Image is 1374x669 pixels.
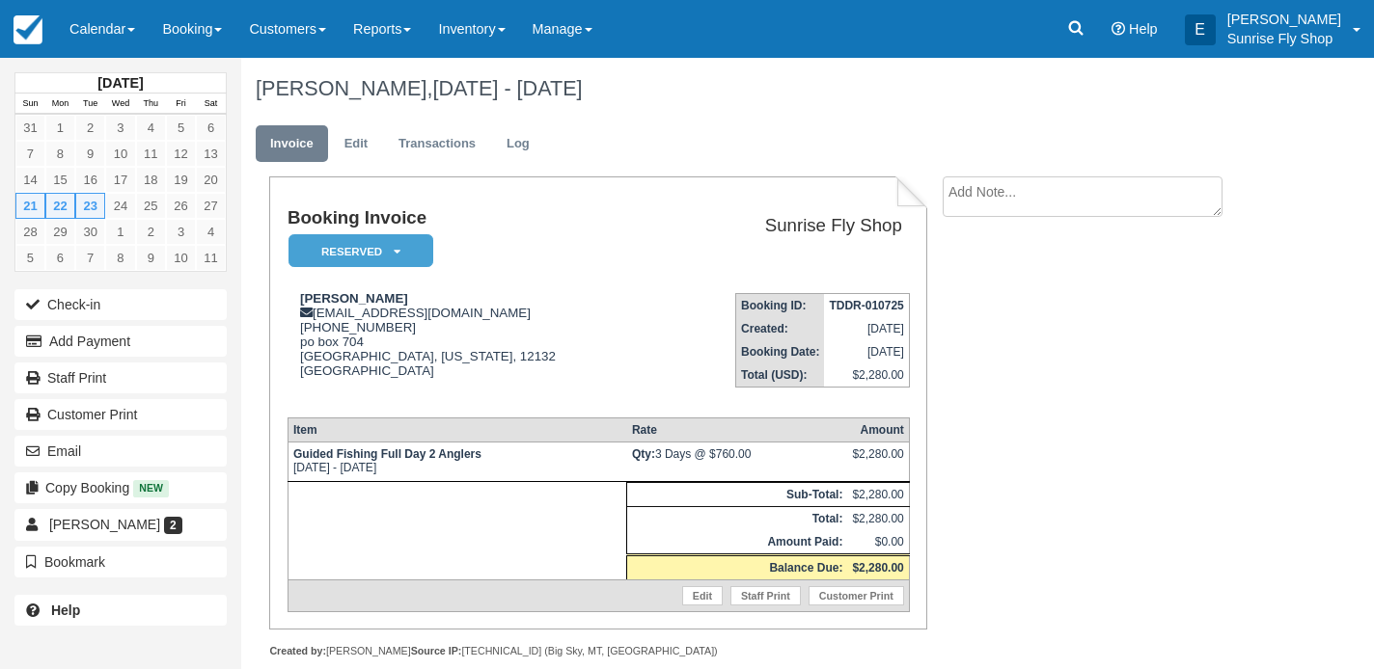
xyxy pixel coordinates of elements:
a: 22 [45,193,75,219]
td: $0.00 [847,530,909,555]
a: 20 [196,167,226,193]
td: [DATE] - [DATE] [288,442,626,481]
a: 11 [196,245,226,271]
a: 4 [136,115,166,141]
a: 2 [136,219,166,245]
img: checkfront-main-nav-mini-logo.png [14,15,42,44]
i: Help [1112,22,1125,36]
a: 9 [75,141,105,167]
button: Copy Booking New [14,472,227,503]
button: Check-in [14,289,227,320]
a: Edit [682,586,723,605]
strong: [DATE] [97,75,143,91]
a: 1 [45,115,75,141]
a: 2 [75,115,105,141]
th: Sub-Total: [627,482,848,506]
div: [EMAIL_ADDRESS][DOMAIN_NAME] [PHONE_NUMBER] po box 704 [GEOGRAPHIC_DATA], [US_STATE], 12132 [GEOG... [288,291,665,402]
th: Wed [105,94,135,115]
a: 19 [166,167,196,193]
button: Bookmark [14,547,227,577]
a: 1 [105,219,135,245]
a: 12 [166,141,196,167]
button: Add Payment [14,326,227,357]
span: [PERSON_NAME] [49,517,160,532]
p: [PERSON_NAME] [1227,10,1341,29]
div: $2,280.00 [852,447,903,476]
a: 6 [196,115,226,141]
a: 15 [45,167,75,193]
a: 26 [166,193,196,219]
th: Amount Paid: [627,530,848,555]
a: Customer Print [14,399,227,430]
a: 21 [15,193,45,219]
a: 6 [45,245,75,271]
a: 23 [75,193,105,219]
a: 16 [75,167,105,193]
td: [DATE] [824,340,909,363]
span: Help [1129,21,1158,37]
strong: $2,280.00 [852,561,903,575]
a: 28 [15,219,45,245]
a: 8 [105,245,135,271]
td: $2,280.00 [824,363,909,388]
th: Total: [627,506,848,530]
td: $2,280.00 [847,506,909,530]
a: 3 [105,115,135,141]
th: Balance Due: [627,554,848,579]
a: 24 [105,193,135,219]
a: 5 [166,115,196,141]
p: Sunrise Fly Shop [1227,29,1341,48]
a: 3 [166,219,196,245]
strong: Qty [632,447,655,461]
a: 27 [196,193,226,219]
a: Help [14,595,227,626]
h1: [PERSON_NAME], [256,77,1257,100]
span: 2 [164,517,182,534]
th: Thu [136,94,166,115]
a: Log [492,125,544,163]
strong: TDDR-010725 [829,299,903,312]
a: 4 [196,219,226,245]
td: 3 Days @ $760.00 [627,442,848,481]
th: Fri [166,94,196,115]
td: $2,280.00 [847,482,909,506]
a: 17 [105,167,135,193]
a: 13 [196,141,226,167]
h1: Booking Invoice [288,208,665,228]
th: Booking ID: [736,294,825,318]
a: 10 [105,141,135,167]
a: Reserved [288,233,426,269]
a: Transactions [384,125,490,163]
a: 5 [15,245,45,271]
a: 18 [136,167,166,193]
a: 14 [15,167,45,193]
div: [PERSON_NAME] [TECHNICAL_ID] (Big Sky, MT, [GEOGRAPHIC_DATA]) [269,644,927,658]
th: Mon [45,94,75,115]
em: Reserved [289,234,433,268]
strong: [PERSON_NAME] [300,291,408,306]
a: Staff Print [730,586,801,605]
th: Item [288,417,626,442]
a: 10 [166,245,196,271]
th: Tue [75,94,105,115]
th: Created: [736,317,825,340]
h2: Sunrise Fly Shop [673,216,902,236]
a: Customer Print [809,586,904,605]
a: [PERSON_NAME] 2 [14,509,227,540]
a: 11 [136,141,166,167]
td: [DATE] [824,317,909,340]
a: 7 [15,141,45,167]
button: Email [14,436,227,467]
a: Edit [330,125,382,163]
strong: Guided Fishing Full Day 2 Anglers [293,447,481,461]
a: Invoice [256,125,328,163]
th: Sat [196,94,226,115]
a: Staff Print [14,362,227,393]
strong: Created by: [269,645,326,656]
a: 8 [45,141,75,167]
a: 30 [75,219,105,245]
a: 31 [15,115,45,141]
b: Help [51,602,80,618]
th: Sun [15,94,45,115]
span: [DATE] - [DATE] [432,76,582,100]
